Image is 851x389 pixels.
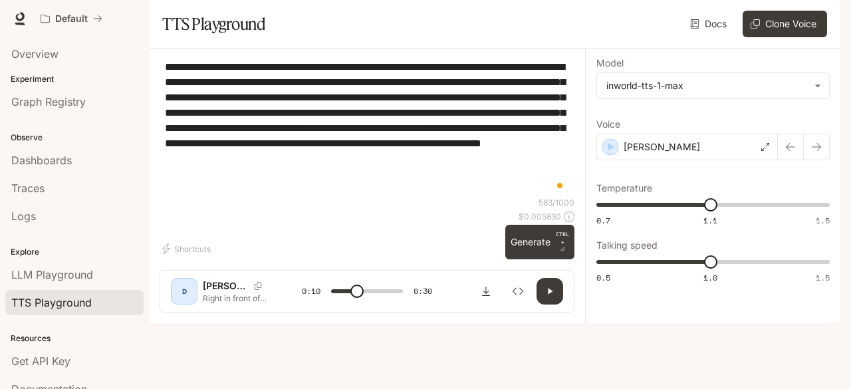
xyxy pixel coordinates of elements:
button: Copy Voice ID [249,282,267,290]
p: Temperature [596,184,652,193]
span: 0:30 [414,285,432,298]
p: Model [596,59,624,68]
p: ⏎ [556,230,569,254]
span: 0:10 [302,285,320,298]
div: inworld-tts-1-max [606,79,808,92]
p: Voice [596,120,620,129]
a: Docs [687,11,732,37]
span: 1.5 [816,272,830,283]
button: GenerateCTRL +⏎ [505,225,574,259]
div: inworld-tts-1-max [597,73,829,98]
button: All workspaces [35,5,108,32]
p: Talking speed [596,241,658,250]
p: [PERSON_NAME] [203,279,249,293]
textarea: To enrich screen reader interactions, please activate Accessibility in Grammarly extension settings [165,59,569,197]
span: 0.7 [596,215,610,226]
button: Inspect [505,278,531,305]
p: [PERSON_NAME] [624,140,700,154]
button: Download audio [473,278,499,305]
span: 1.1 [703,215,717,226]
p: Default [55,13,88,25]
button: Clone Voice [743,11,827,37]
span: 0.5 [596,272,610,283]
p: Right in front of me was what I can only describe as a scene from a horror movie where someone, o... [203,293,270,304]
button: Shortcuts [160,238,216,259]
span: 1.5 [816,215,830,226]
h1: TTS Playground [162,11,265,37]
p: CTRL + [556,230,569,246]
div: D [174,281,195,302]
span: 1.0 [703,272,717,283]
